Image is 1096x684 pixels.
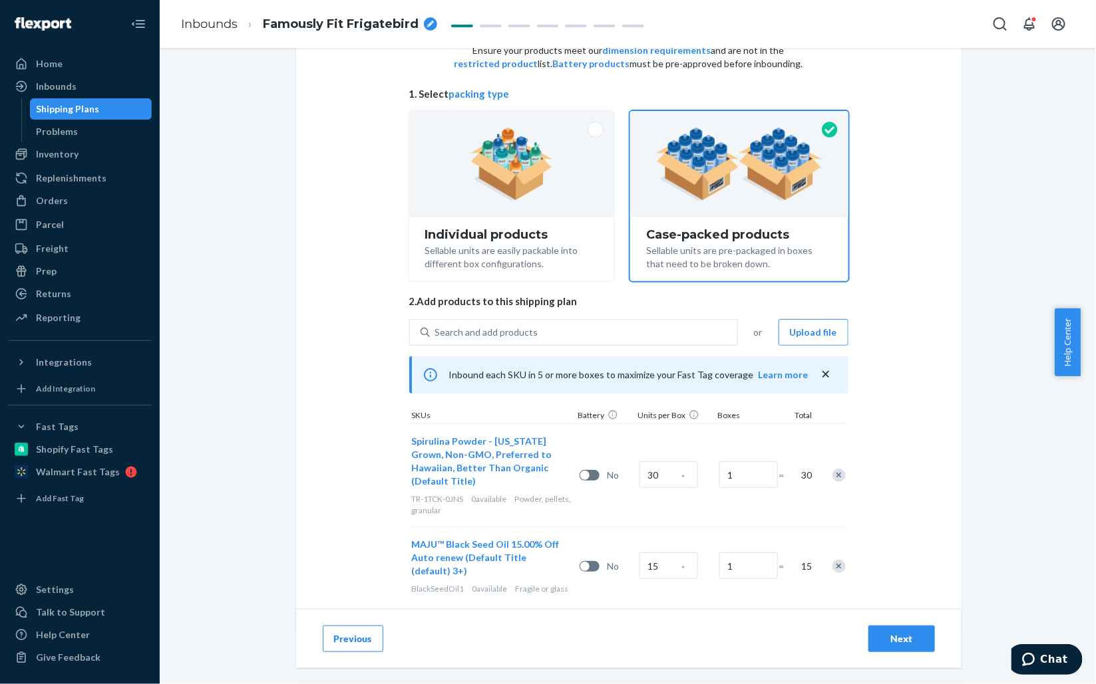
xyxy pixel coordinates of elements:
[125,11,152,37] button: Close Navigation
[36,265,57,278] div: Prep
[412,494,464,504] span: TR-1TCK-0JNS
[37,102,100,116] div: Shipping Plans
[754,326,763,339] span: or
[646,241,832,271] div: Sellable units are pre-packaged in boxes that need to be broken down.
[36,311,81,324] div: Reporting
[36,242,69,255] div: Freight
[782,409,815,423] div: Total
[470,128,554,201] img: individual-pack.facf35554cb0f1810c75b2bd6df2d64e.png
[449,87,510,101] button: packing type
[8,190,152,211] a: Orders
[412,538,560,576] span: MAJU™ Black Seed Oil 15.00% Off Auto renew (Default Title (default) 3+)
[868,626,935,652] button: Next
[36,493,84,504] div: Add Fast Tag
[8,76,152,97] a: Inbounds
[472,584,508,594] span: 0 available
[779,469,793,482] span: =
[8,238,152,259] a: Freight
[819,368,832,382] button: close
[8,378,152,399] a: Add Integration
[880,632,924,645] div: Next
[719,552,778,579] input: Number of boxes
[8,144,152,165] a: Inventory
[832,469,846,482] div: Remove Item
[8,647,152,668] button: Give Feedback
[455,57,538,70] button: restricted product
[36,194,68,207] div: Orders
[36,651,100,664] div: Give Feedback
[323,626,383,652] button: Previous
[832,560,846,573] div: Remove Item
[453,44,805,70] p: Ensure your products meet our and are not in the list. must be pre-approved before inbounding.
[719,461,778,488] input: Number of boxes
[412,493,574,516] div: Powder, pellets, granular
[1016,11,1043,37] button: Open notifications
[30,98,152,120] a: Shipping Plans
[779,319,848,346] button: Upload file
[799,469,813,482] span: 30
[425,241,599,271] div: Sellable units are easily packable into different box configurations.
[8,579,152,600] a: Settings
[409,409,576,423] div: SKUs
[1045,11,1072,37] button: Open account menu
[8,624,152,645] a: Help Center
[36,383,95,394] div: Add Integration
[425,228,599,241] div: Individual products
[435,326,538,339] div: Search and add products
[1055,308,1081,376] button: Help Center
[8,488,152,509] a: Add Fast Tag
[412,435,564,488] button: Spirulina Powder - [US_STATE] Grown, Non-GMO, Preferred to Hawaiian, Better Than Organic (Default...
[412,435,552,487] span: Spirulina Powder - [US_STATE] Grown, Non-GMO, Preferred to Hawaiian, Better Than Organic (Default...
[181,17,238,31] a: Inbounds
[608,469,634,482] span: No
[8,416,152,437] button: Fast Tags
[36,465,120,479] div: Walmart Fast Tags
[170,5,448,44] ol: breadcrumbs
[36,628,90,641] div: Help Center
[263,16,419,33] span: Famously Fit Frigatebird
[715,409,782,423] div: Boxes
[8,352,152,373] button: Integrations
[8,439,152,460] a: Shopify Fast Tags
[8,461,152,483] a: Walmart Fast Tags
[412,584,464,594] span: BlackSeedOil1
[30,121,152,142] a: Problems
[36,583,74,596] div: Settings
[799,560,813,573] span: 15
[8,307,152,328] a: Reporting
[553,57,630,70] button: Battery products
[603,44,711,57] button: dimension requirements
[472,494,507,504] span: 0 available
[36,80,77,93] div: Inbounds
[8,602,152,623] button: Talk to Support
[8,168,152,189] a: Replenishments
[8,261,152,282] a: Prep
[36,287,71,300] div: Returns
[759,368,809,382] button: Learn more
[409,356,848,394] div: Inbound each SKU in 5 or more boxes to maximize your Fast Tag coverage
[639,461,698,488] input: Case Quantity
[37,125,79,138] div: Problems
[636,409,715,423] div: Units per Box
[608,560,634,573] span: No
[8,214,152,235] a: Parcel
[779,560,793,573] span: =
[1011,644,1083,677] iframe: Opens a widget where you can chat to one of our agents
[412,583,574,594] div: Fragile or glass
[36,57,63,70] div: Home
[656,128,822,201] img: case-pack.59cecea509d18c883b923b81aeac6d0b.png
[8,283,152,304] a: Returns
[36,606,105,619] div: Talk to Support
[15,17,71,31] img: Flexport logo
[36,218,64,231] div: Parcel
[409,294,848,308] span: 2. Add products to this shipping plan
[36,148,79,161] div: Inventory
[576,409,636,423] div: Battery
[639,552,698,579] input: Case Quantity
[409,87,848,101] span: 1. Select
[36,443,113,456] div: Shopify Fast Tags
[412,538,564,578] button: MAJU™ Black Seed Oil 15.00% Off Auto renew (Default Title (default) 3+)
[36,171,106,185] div: Replenishments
